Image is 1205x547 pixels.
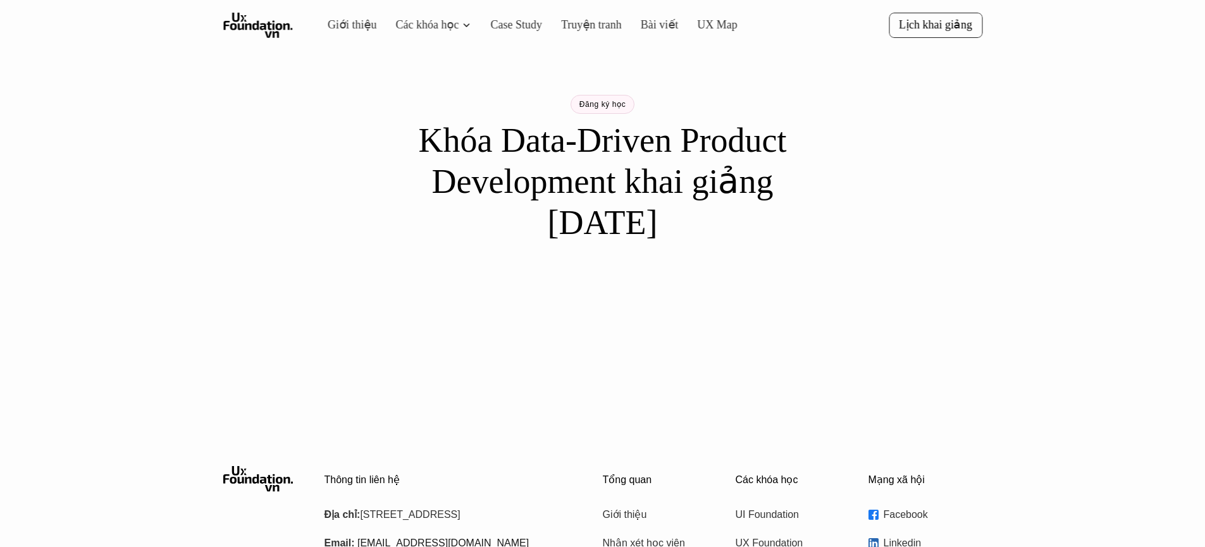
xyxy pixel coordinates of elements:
[640,18,678,31] a: Bài viết
[736,474,850,486] p: Các khóa học
[868,474,982,486] p: Mạng xã hội
[561,18,622,31] a: Truyện tranh
[324,505,571,524] p: [STREET_ADDRESS]
[603,474,717,486] p: Tổng quan
[490,18,542,31] a: Case Study
[350,268,856,363] iframe: Tally form
[603,505,704,524] a: Giới thiệu
[736,505,837,524] a: UI Foundation
[395,18,459,31] a: Các khóa học
[328,18,377,31] a: Giới thiệu
[579,100,626,109] p: Đăng ký học
[884,505,982,524] p: Facebook
[697,18,738,31] a: UX Map
[324,474,571,486] p: Thông tin liên hệ
[889,13,982,37] a: Lịch khai giảng
[324,509,361,520] strong: Địa chỉ:
[381,120,824,243] h1: Khóa Data-Driven Product Development khai giảng [DATE]
[899,18,972,32] p: Lịch khai giảng
[868,505,982,524] a: Facebook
